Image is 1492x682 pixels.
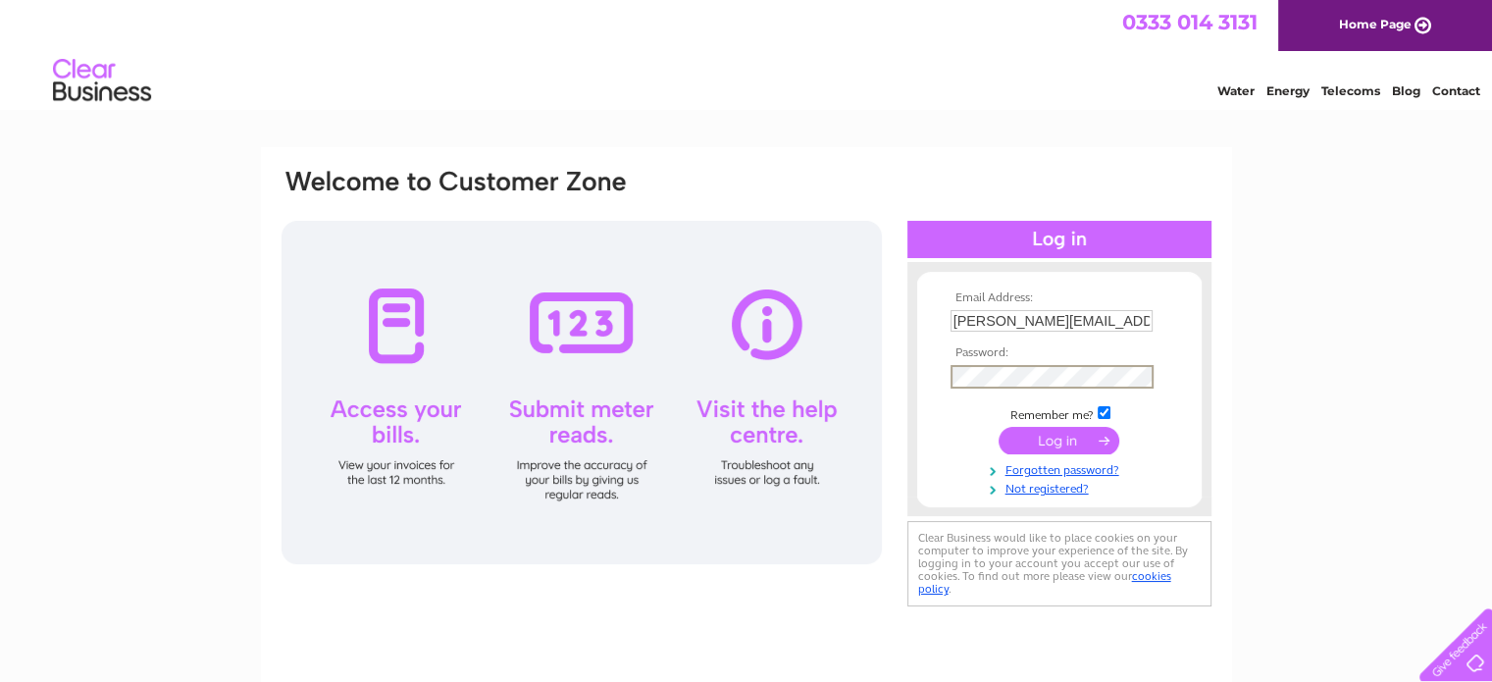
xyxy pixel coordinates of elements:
a: Contact [1432,83,1480,98]
a: cookies policy [918,569,1171,596]
th: Email Address: [946,291,1173,305]
a: Forgotten password? [951,459,1173,478]
th: Password: [946,346,1173,360]
td: Remember me? [946,403,1173,423]
a: Telecoms [1321,83,1380,98]
input: Submit [999,427,1119,454]
a: 0333 014 3131 [1122,10,1258,34]
img: logo.png [52,51,152,111]
a: Water [1217,83,1255,98]
div: Clear Business is a trading name of Verastar Limited (registered in [GEOGRAPHIC_DATA] No. 3667643... [283,11,1210,95]
div: Clear Business would like to place cookies on your computer to improve your experience of the sit... [907,521,1211,606]
a: Energy [1266,83,1310,98]
a: Blog [1392,83,1420,98]
a: Not registered? [951,478,1173,497]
